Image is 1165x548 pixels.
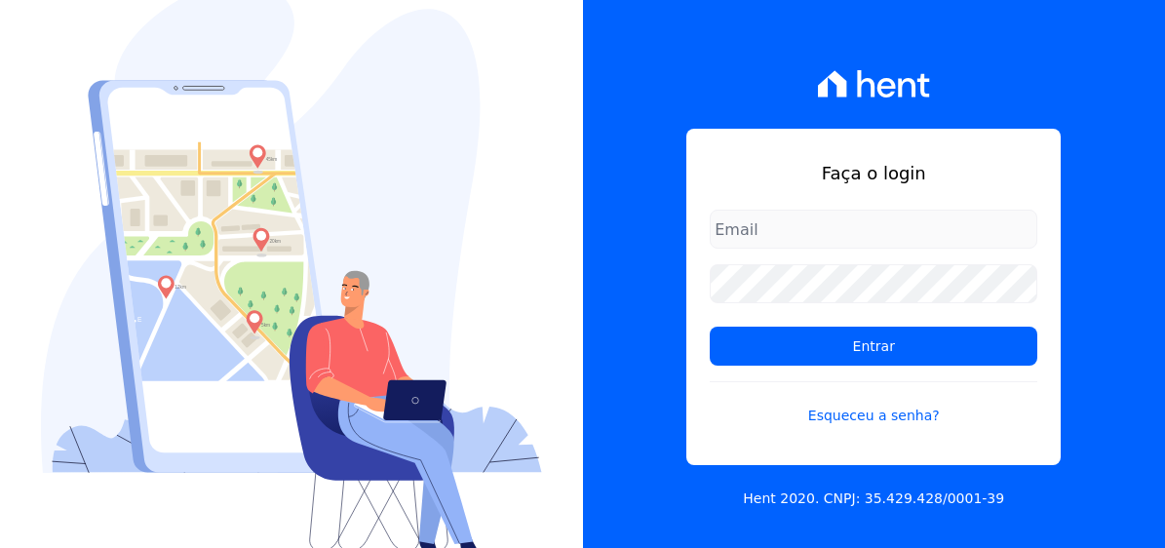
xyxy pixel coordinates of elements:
input: Email [710,210,1037,249]
p: Hent 2020. CNPJ: 35.429.428/0001-39 [743,489,1004,509]
input: Entrar [710,327,1037,366]
h1: Faça o login [710,160,1037,186]
a: Esqueceu a senha? [710,381,1037,426]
